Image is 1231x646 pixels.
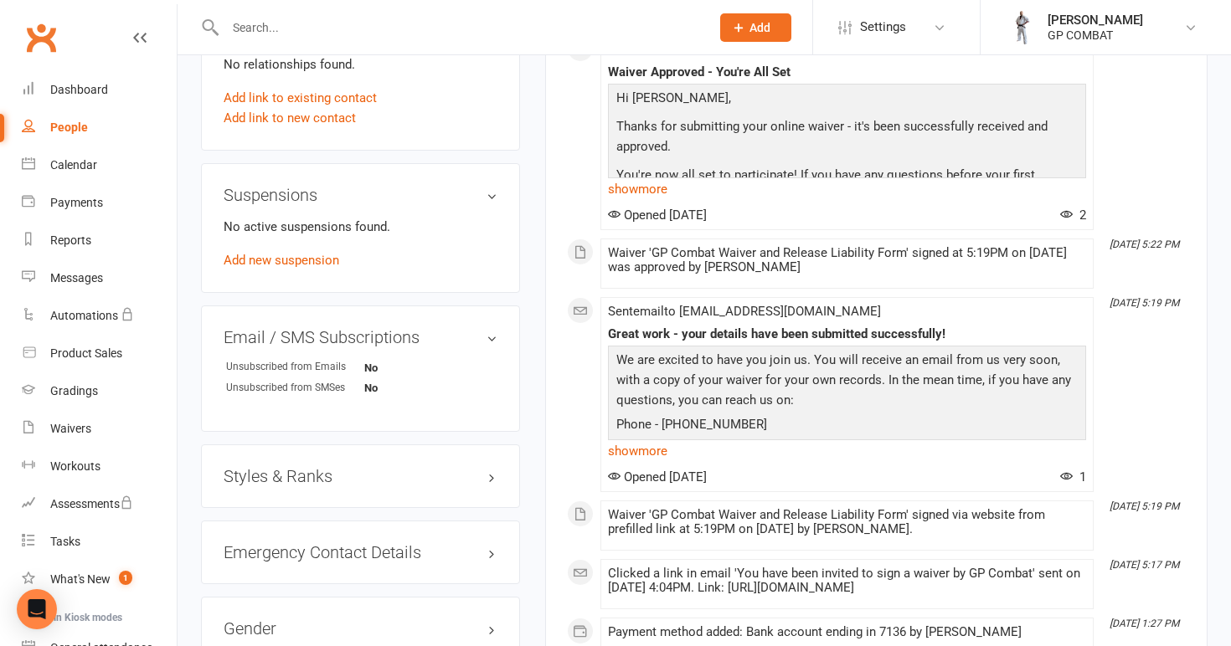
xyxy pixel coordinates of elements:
[608,625,1086,639] div: Payment method added: Bank account ending in 7136 by [PERSON_NAME]
[50,422,91,435] div: Waivers
[608,65,1086,79] div: Waiver Approved - You're All Set
[224,217,497,237] p: No active suspensions found.
[50,384,98,397] div: Gradings
[1048,13,1143,28] div: [PERSON_NAME]
[1048,28,1143,43] div: GP COMBAT
[50,572,111,586] div: What's New
[608,508,1086,536] div: Waiver 'GP Combat Waiver and Release Liability Form' signed via website from prefilled link at 5:...
[50,83,108,96] div: Dashboard
[22,410,177,448] a: Waivers
[17,589,57,629] div: Open Intercom Messenger
[364,361,461,374] strong: No
[50,196,103,209] div: Payments
[224,253,339,268] a: Add new suspension
[612,438,1082,463] p: Email - [EMAIL_ADDRESS][DOMAIN_NAME]
[50,271,103,285] div: Messages
[226,380,364,396] div: Unsubscribed from SMSes
[119,571,132,585] span: 1
[50,497,133,510] div: Assessments
[612,414,1082,438] p: Phone - [PHONE_NUMBER]
[608,567,1086,595] div: Clicked a link in email 'You have been invited to sign a waiver by GP Combat' sent on [DATE] 4:04...
[224,88,377,108] a: Add link to existing contact
[612,350,1082,414] p: We are excited to have you join us. You will receive an email from us very soon, with a copy of y...
[224,543,497,561] h3: Emergency Contact Details
[224,328,497,346] h3: Email / SMS Subscriptions
[50,459,100,473] div: Workouts
[226,359,364,375] div: Unsubscribed from Emails
[1060,469,1086,484] span: 1
[50,535,80,548] div: Tasks
[22,335,177,372] a: Product Sales
[1110,238,1179,250] i: [DATE] 5:22 PM
[22,372,177,410] a: Gradings
[612,165,1082,209] p: You're now all set to participate! If you have any questions before your first session, feel free...
[22,222,177,259] a: Reports
[1110,618,1179,629] i: [DATE] 1:27 PM
[1110,297,1179,309] i: [DATE] 5:19 PM
[50,158,97,172] div: Calendar
[608,439,1086,463] a: show more
[608,208,707,223] span: Opened [DATE]
[22,523,177,561] a: Tasks
[224,467,497,485] h3: Styles & Ranks
[608,246,1086,274] div: Waiver 'GP Combat Waiver and Release Liability Form' signed at 5:19PM on [DATE] was approved by [...
[22,297,177,335] a: Automations
[1006,11,1039,44] img: thumb_image1750126119.png
[1110,500,1179,512] i: [DATE] 5:19 PM
[612,88,1082,112] p: Hi [PERSON_NAME],
[50,346,122,360] div: Product Sales
[364,382,461,394] strong: No
[50,233,91,247] div: Reports
[1060,208,1086,223] span: 2
[22,259,177,297] a: Messages
[224,186,497,204] h3: Suspensions
[220,16,698,39] input: Search...
[22,561,177,598] a: What's New1
[50,120,88,134] div: People
[22,485,177,523] a: Assessments
[22,71,177,109] a: Dashboard
[608,327,1086,341] div: Great work - your details have been submitted successfully!
[608,469,707,484] span: Opened [DATE]
[20,17,62,59] a: Clubworx
[608,177,1086,201] a: show more
[1110,559,1179,571] i: [DATE] 5:17 PM
[224,54,497,74] p: No relationships found.
[224,619,497,638] h3: Gender
[612,116,1082,161] p: Thanks for submitting your online waiver - it's been successfully received and approved.
[22,109,177,146] a: People
[224,108,356,128] a: Add link to new contact
[608,304,881,319] span: Sent email to [EMAIL_ADDRESS][DOMAIN_NAME]
[749,21,770,34] span: Add
[720,13,791,42] button: Add
[860,8,906,46] span: Settings
[50,309,118,322] div: Automations
[22,146,177,184] a: Calendar
[22,184,177,222] a: Payments
[22,448,177,485] a: Workouts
